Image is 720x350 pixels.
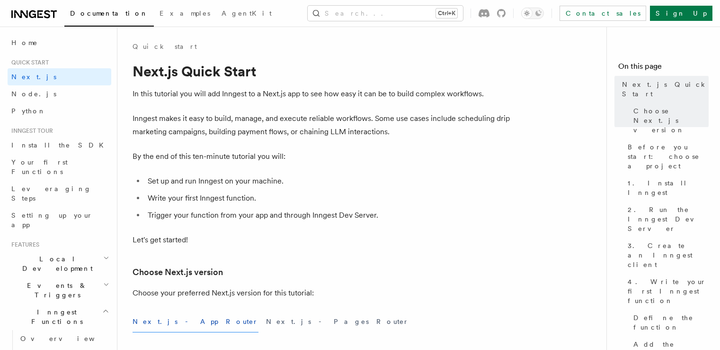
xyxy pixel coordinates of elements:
[630,309,709,336] a: Define the function
[222,9,272,17] span: AgentKit
[145,175,511,188] li: Set up and run Inngest on your machine.
[624,201,709,237] a: 2. Run the Inngest Dev Server
[11,107,46,115] span: Python
[133,42,197,51] a: Quick start
[8,34,111,51] a: Home
[133,150,511,163] p: By the end of this ten-minute tutorial you will:
[560,6,646,21] a: Contact sales
[628,178,709,197] span: 1. Install Inngest
[8,207,111,233] a: Setting up your app
[618,61,709,76] h4: On this page
[11,90,56,98] span: Node.js
[8,102,111,120] a: Python
[133,87,511,101] p: In this tutorial you will add Inngest to a Next.js app to see how easy it can be to build complex...
[8,127,53,135] span: Inngest tour
[8,307,102,326] span: Inngest Functions
[8,281,103,300] span: Events & Triggers
[133,233,511,247] p: Let's get started!
[154,3,216,26] a: Examples
[633,106,709,135] span: Choose Next.js version
[633,313,709,332] span: Define the function
[145,209,511,222] li: Trigger your function from your app and through Inngest Dev Server.
[133,112,511,138] p: Inngest makes it easy to build, manage, and execute reliable workflows. Some use cases include sc...
[630,102,709,138] a: Choose Next.js version
[521,8,544,19] button: Toggle dark mode
[8,59,49,66] span: Quick start
[624,138,709,175] a: Before you start: choose a project
[8,241,39,249] span: Features
[266,311,409,332] button: Next.js - Pages Router
[133,266,223,279] a: Choose Next.js version
[11,212,93,229] span: Setting up your app
[11,141,109,149] span: Install the SDK
[628,241,709,269] span: 3. Create an Inngest client
[17,330,111,347] a: Overview
[160,9,210,17] span: Examples
[11,38,38,47] span: Home
[133,63,511,80] h1: Next.js Quick Start
[11,158,68,175] span: Your first Functions
[628,205,709,233] span: 2. Run the Inngest Dev Server
[216,3,277,26] a: AgentKit
[8,154,111,180] a: Your first Functions
[64,3,154,27] a: Documentation
[133,311,258,332] button: Next.js - App Router
[8,304,111,330] button: Inngest Functions
[133,286,511,300] p: Choose your preferred Next.js version for this tutorial:
[8,137,111,154] a: Install the SDK
[650,6,712,21] a: Sign Up
[8,277,111,304] button: Events & Triggers
[8,250,111,277] button: Local Development
[20,335,118,342] span: Overview
[622,80,709,99] span: Next.js Quick Start
[624,175,709,201] a: 1. Install Inngest
[624,237,709,273] a: 3. Create an Inngest client
[618,76,709,102] a: Next.js Quick Start
[8,180,111,207] a: Leveraging Steps
[624,273,709,309] a: 4. Write your first Inngest function
[628,142,709,171] span: Before you start: choose a project
[11,185,91,202] span: Leveraging Steps
[145,192,511,205] li: Write your first Inngest function.
[308,6,463,21] button: Search...Ctrl+K
[70,9,148,17] span: Documentation
[8,68,111,85] a: Next.js
[628,277,709,305] span: 4. Write your first Inngest function
[436,9,457,18] kbd: Ctrl+K
[11,73,56,81] span: Next.js
[8,254,103,273] span: Local Development
[8,85,111,102] a: Node.js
